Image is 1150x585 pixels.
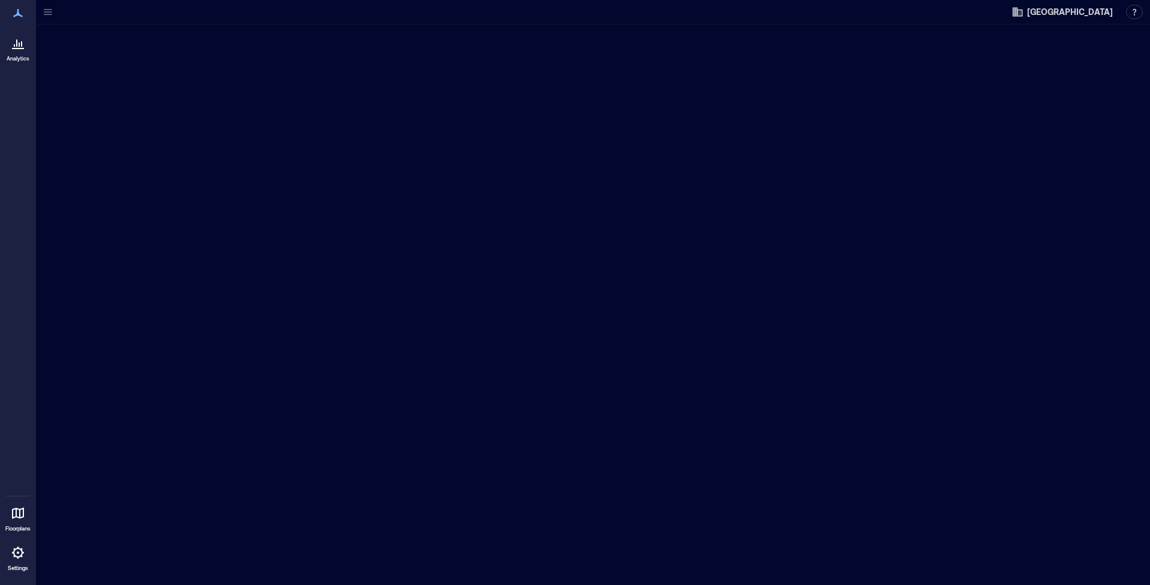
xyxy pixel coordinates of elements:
[1008,2,1116,22] button: [GEOGRAPHIC_DATA]
[7,55,29,62] p: Analytics
[1027,6,1113,18] span: [GEOGRAPHIC_DATA]
[4,538,32,575] a: Settings
[3,29,33,66] a: Analytics
[8,565,28,572] p: Settings
[2,499,34,536] a: Floorplans
[5,525,31,532] p: Floorplans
